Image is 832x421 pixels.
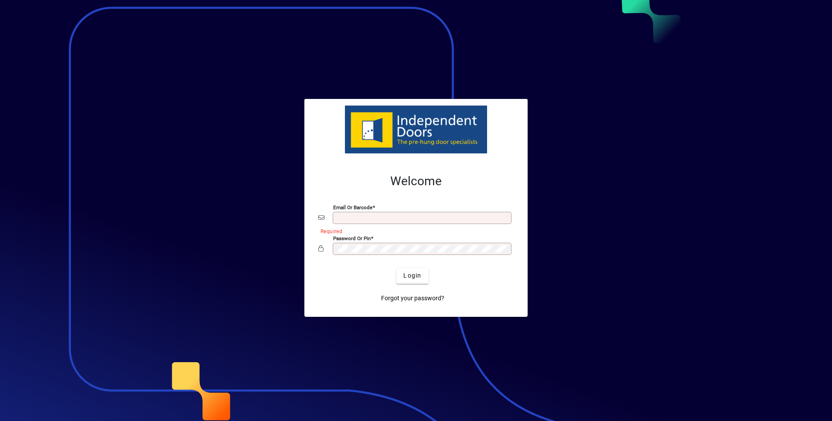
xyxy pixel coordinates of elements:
span: Login [403,271,421,280]
mat-error: Required [321,226,507,235]
mat-label: Password or Pin [333,235,371,241]
span: Forgot your password? [381,294,444,303]
h2: Welcome [318,174,514,189]
button: Login [396,268,428,284]
a: Forgot your password? [378,291,448,306]
mat-label: Email or Barcode [333,204,372,210]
